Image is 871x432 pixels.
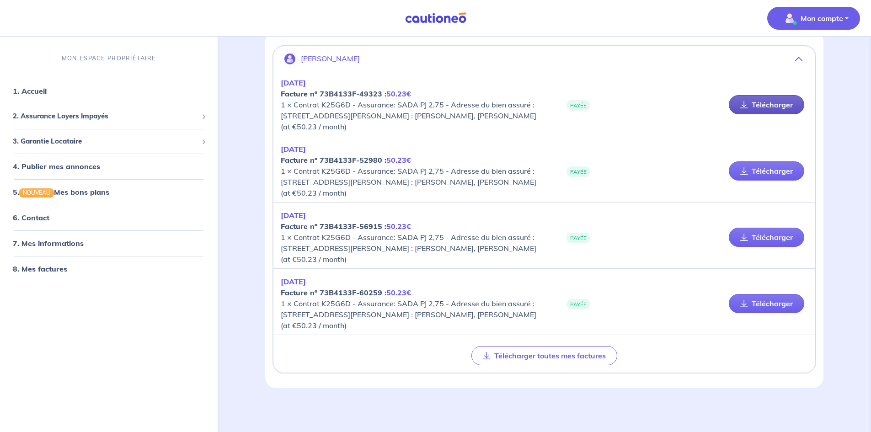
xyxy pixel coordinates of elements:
em: 50.23€ [386,155,411,165]
a: 1. Accueil [13,86,47,96]
a: Télécharger [729,95,804,114]
p: [PERSON_NAME] [301,54,360,63]
div: 3. Garantie Locataire [4,133,214,150]
div: 4. Publier mes annonces [4,157,214,176]
p: 1 × Contrat K25G6D - Assurance: SADA PJ 2,75 - Adresse du bien assuré : [STREET_ADDRESS][PERSON_N... [281,144,544,198]
strong: Facture nº 73B4133F-60259 : [281,288,411,297]
span: PAYÉE [566,299,590,309]
em: [DATE] [281,211,306,220]
em: [DATE] [281,277,306,286]
em: [DATE] [281,78,306,87]
p: Mon compte [801,13,843,24]
p: 1 × Contrat K25G6D - Assurance: SADA PJ 2,75 - Adresse du bien assuré : [STREET_ADDRESS][PERSON_N... [281,210,544,265]
div: 7. Mes informations [4,235,214,253]
p: 1 × Contrat K25G6D - Assurance: SADA PJ 2,75 - Adresse du bien assuré : [STREET_ADDRESS][PERSON_N... [281,77,544,132]
strong: Facture nº 73B4133F-52980 : [281,155,411,165]
strong: Facture nº 73B4133F-56915 : [281,222,411,231]
span: 2. Assurance Loyers Impayés [13,111,198,122]
img: illu_account_valid_menu.svg [782,11,797,26]
strong: Facture nº 73B4133F-49323 : [281,89,411,98]
span: PAYÉE [566,166,590,177]
div: 6. Contact [4,209,214,227]
button: Télécharger toutes mes factures [471,346,617,365]
a: 5.NOUVEAUMes bons plans [13,187,109,197]
div: 8. Mes factures [4,260,214,278]
em: 50.23€ [386,288,411,297]
a: Télécharger [729,161,804,181]
button: [PERSON_NAME] [273,48,815,70]
div: 5.NOUVEAUMes bons plans [4,183,214,201]
a: Télécharger [729,228,804,247]
a: Télécharger [729,294,804,313]
a: 7. Mes informations [13,239,84,248]
button: illu_account_valid_menu.svgMon compte [767,7,860,30]
em: 50.23€ [386,222,411,231]
a: 4. Publier mes annonces [13,162,100,171]
em: [DATE] [281,144,306,154]
a: 8. Mes factures [13,265,67,274]
em: 50.23€ [386,89,411,98]
span: PAYÉE [566,233,590,243]
div: 2. Assurance Loyers Impayés [4,107,214,125]
a: 6. Contact [13,213,49,223]
p: MON ESPACE PROPRIÉTAIRE [62,54,156,63]
img: illu_account.svg [284,53,295,64]
span: 3. Garantie Locataire [13,136,198,147]
div: 1. Accueil [4,82,214,100]
span: PAYÉE [566,100,590,111]
p: 1 × Contrat K25G6D - Assurance: SADA PJ 2,75 - Adresse du bien assuré : [STREET_ADDRESS][PERSON_N... [281,276,544,331]
img: Cautioneo [401,12,470,24]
